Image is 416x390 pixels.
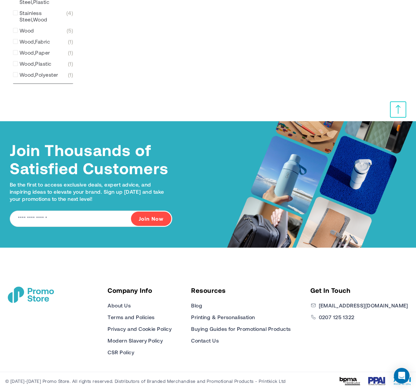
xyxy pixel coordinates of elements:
[10,181,172,203] p: Be the first to access exclusive deals, expert advice, and inspiring ideas to elevate your brand....
[310,287,408,294] h5: Get In Touch
[368,377,385,385] img: PPAI
[13,60,73,67] a: Wood,Plastic 1
[19,60,52,67] span: Wood,Plastic
[394,368,409,383] div: Open Intercom Messenger
[68,60,73,67] span: 1
[108,287,172,294] h5: Company Info
[68,38,73,45] span: 1
[108,313,155,321] a: Terms and Policies
[108,337,163,344] a: Modern Slavery Policy
[68,49,73,56] span: 1
[108,325,172,333] a: Privacy and Cookie Policy
[10,141,172,177] h4: Join Thousands of Satisfied Customers
[13,10,73,23] a: Stainless Steel,Wood 4
[191,302,202,309] a: Blog
[19,38,50,45] span: Wood,Fabric
[191,287,291,294] h5: Resources
[5,378,285,384] span: © [DATE]-[DATE] Promo Store. All rights reserved. Distributors of Branded Merchandise and Promoti...
[13,71,73,78] a: Wood,Polyester 1
[13,38,73,45] a: Wood,Fabric 1
[19,71,58,78] span: Wood,Polyester
[191,313,255,321] a: Printing & Personalisation
[131,212,171,226] button: Join Now
[66,10,73,23] span: 4
[319,302,408,309] a: [EMAIL_ADDRESS][DOMAIN_NAME]
[68,71,73,78] span: 1
[340,377,360,385] img: BPMA Distributor
[108,302,131,309] a: About Us
[319,313,355,321] a: 0207 125 1322
[13,49,73,56] a: Wood,Paper 1
[108,348,134,356] a: CSR Policy
[191,337,219,344] a: Contact Us
[394,377,411,385] img: PSI
[8,287,54,303] img: Promotional Merchandise
[310,303,316,308] img: Email
[310,314,316,320] img: Phone
[67,27,73,34] span: 5
[19,49,50,56] span: Wood,Paper
[191,325,291,333] a: Buying Guides for Promotional Products
[19,27,34,34] span: Wood
[13,27,73,34] a: Wood 5
[8,287,54,303] a: store logo
[19,10,66,23] span: Stainless Steel,Wood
